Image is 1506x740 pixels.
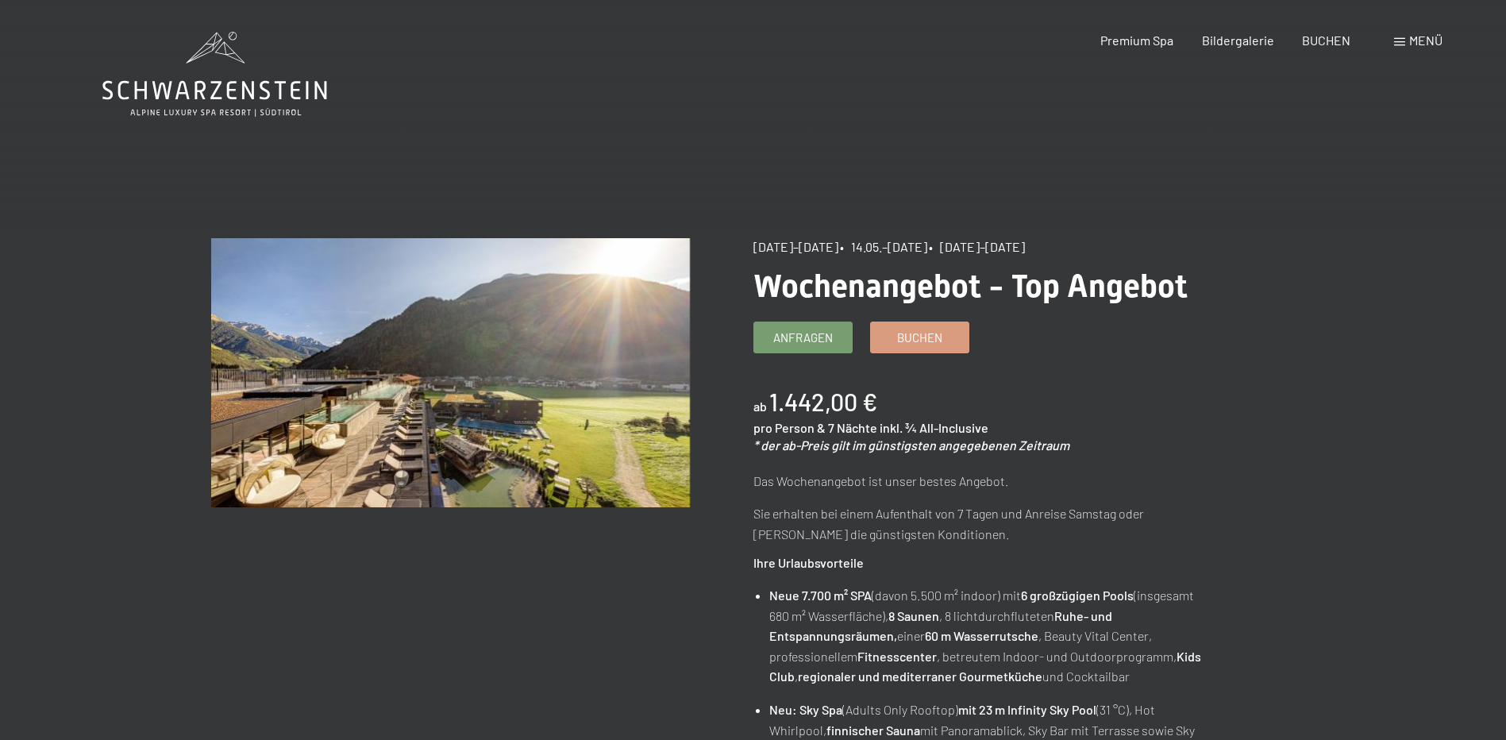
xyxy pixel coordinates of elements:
[1021,588,1134,603] strong: 6 großzügigen Pools
[753,268,1188,305] span: Wochenangebot - Top Angebot
[871,322,969,353] a: Buchen
[773,330,833,346] span: Anfragen
[753,399,767,414] span: ab
[769,702,842,717] strong: Neu: Sky Spa
[753,239,838,254] span: [DATE]–[DATE]
[769,387,877,416] b: 1.442,00 €
[828,420,877,435] span: 7 Nächte
[1302,33,1350,48] a: BUCHEN
[753,420,826,435] span: pro Person &
[929,239,1025,254] span: • [DATE]–[DATE]
[880,420,988,435] span: inkl. ¾ All-Inclusive
[211,238,690,507] img: Wochenangebot - Top Angebot
[925,628,1038,643] strong: 60 m Wasserrutsche
[769,585,1231,687] li: (davon 5.500 m² indoor) mit (insgesamt 680 m² Wasserfläche), , 8 lichtdurchfluteten einer , Beaut...
[1202,33,1274,48] a: Bildergalerie
[958,702,1096,717] strong: mit 23 m Infinity Sky Pool
[753,471,1232,491] p: Das Wochenangebot ist unser bestes Angebot.
[826,723,920,738] strong: finnischer Sauna
[897,330,942,346] span: Buchen
[753,555,864,570] strong: Ihre Urlaubsvorteile
[840,239,927,254] span: • 14.05.–[DATE]
[888,608,939,623] strong: 8 Saunen
[1100,33,1173,48] a: Premium Spa
[1409,33,1442,48] span: Menü
[769,588,872,603] strong: Neue 7.700 m² SPA
[753,437,1069,453] em: * der ab-Preis gilt im günstigsten angegebenen Zeitraum
[857,649,937,664] strong: Fitnesscenter
[798,669,1042,684] strong: regionaler und mediterraner Gourmetküche
[753,503,1232,544] p: Sie erhalten bei einem Aufenthalt von 7 Tagen und Anreise Samstag oder [PERSON_NAME] die günstigs...
[754,322,852,353] a: Anfragen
